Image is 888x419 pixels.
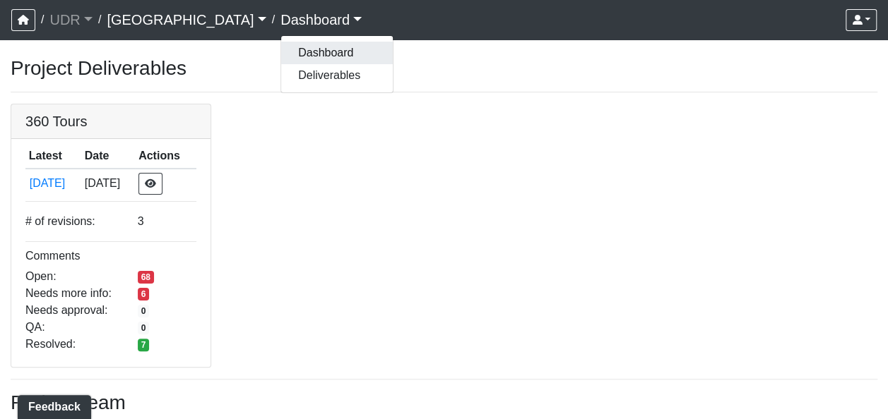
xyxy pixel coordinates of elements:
[11,391,877,415] h3: Project Team
[29,174,78,193] button: [DATE]
[281,64,393,87] button: Deliverables
[107,6,266,34] a: [GEOGRAPHIC_DATA]
[25,169,81,198] td: evauoimpjTtZDXPypr1KMy
[11,391,94,419] iframe: Ybug feedback widget
[49,6,92,34] a: UDR
[93,6,107,34] span: /
[280,6,362,34] a: Dashboard
[280,35,393,93] div: Dashboard
[11,56,877,80] h3: Project Deliverables
[281,42,393,64] button: Dashboard
[266,6,280,34] span: /
[35,6,49,34] span: /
